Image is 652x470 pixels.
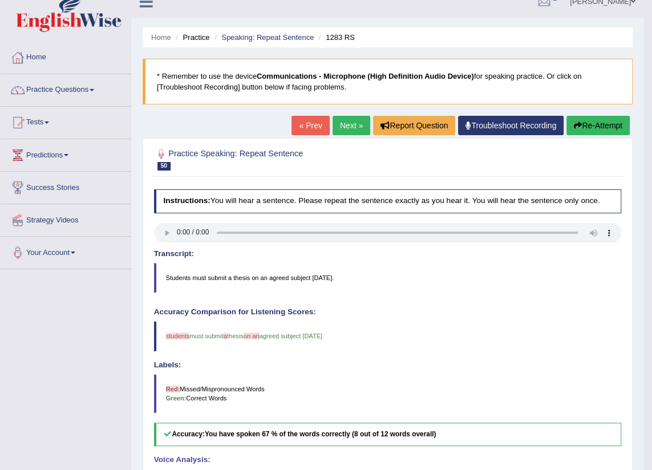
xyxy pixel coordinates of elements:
button: Report Question [373,116,455,135]
li: 1283 RS [316,32,355,43]
blockquote: Missed/Mispronounced Words Correct Words [154,374,622,413]
h4: Accuracy Comparison for Listening Scores: [154,308,622,317]
b: You have spoken 67 % of the words correctly (8 out of 12 words overall) [205,430,436,438]
button: Re-Attempt [566,116,630,135]
span: students [166,333,190,339]
span: thesis [227,333,244,339]
h5: Accuracy: [154,423,622,446]
h2: Practice Speaking: Repeat Sentence [154,147,444,171]
span: on an [244,333,260,339]
b: Green: [166,395,187,402]
a: Speaking: Repeat Sentence [221,33,314,42]
a: Your Account [1,237,131,265]
span: agreed subject [DATE] [260,333,322,339]
li: Practice [173,32,209,43]
h4: Labels: [154,361,622,370]
span: a [224,333,227,339]
a: Home [1,42,131,70]
a: Practice Questions [1,74,131,103]
a: Home [151,33,171,42]
span: 50 [157,162,171,171]
span: must submit [189,333,224,339]
a: « Prev [291,116,329,135]
blockquote: * Remember to use the device for speaking practice. Or click on [Troubleshoot Recording] button b... [143,59,633,104]
h4: You will hear a sentence. Please repeat the sentence exactly as you hear it. You will hear the se... [154,189,622,213]
blockquote: Students must submit a thesis on an agreed subject [DATE]. [154,263,622,293]
a: Next » [333,116,370,135]
h4: Transcript: [154,250,622,258]
b: Instructions: [163,196,210,205]
a: Tests [1,107,131,135]
b: Red: [166,386,180,392]
a: Strategy Videos [1,204,131,233]
h4: Voice Analysis: [154,456,622,464]
a: Success Stories [1,172,131,200]
a: Troubleshoot Recording [458,116,564,135]
a: Predictions [1,139,131,168]
b: Communications - Microphone (High Definition Audio Device) [257,72,474,80]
